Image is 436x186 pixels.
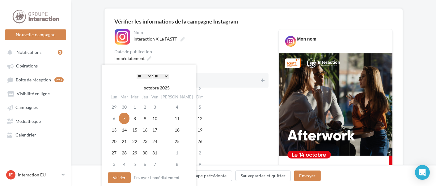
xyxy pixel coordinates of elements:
[195,158,205,170] td: 9
[16,77,51,82] span: Boîte de réception
[140,147,150,158] td: 30
[150,113,160,124] td: 10
[150,93,160,102] th: Ven
[4,60,67,71] a: Opérations
[129,147,140,158] td: 29
[140,101,150,113] td: 2
[16,50,41,55] span: Notifications
[140,136,150,147] td: 23
[119,158,129,170] td: 4
[5,169,66,181] a: IE Interaction EU
[15,105,38,110] span: Campagnes
[119,136,129,147] td: 21
[150,158,160,170] td: 7
[119,101,129,113] td: 30
[4,102,67,113] a: Campagnes
[195,113,205,124] td: 12
[5,29,66,40] button: Nouvelle campagne
[109,136,119,147] td: 20
[160,113,195,124] td: 11
[4,88,67,99] a: Visibilité en ligne
[160,93,195,102] th: [PERSON_NAME]
[129,113,140,124] td: 8
[415,165,430,180] div: Open Intercom Messenger
[160,158,195,170] td: 8
[150,124,160,136] td: 17
[195,124,205,136] td: 19
[119,93,129,102] th: Mar
[140,124,150,136] td: 16
[119,113,129,124] td: 7
[129,93,140,102] th: Mer
[109,101,119,113] td: 29
[129,101,140,113] td: 1
[15,132,36,138] span: Calendrier
[119,147,129,158] td: 28
[115,50,269,54] div: Date de publication
[4,74,67,85] a: Boîte de réception99+
[108,172,131,183] button: Valider
[109,124,119,136] td: 13
[297,36,316,42] div: Mon nom
[58,50,62,55] div: 2
[150,147,160,158] td: 31
[109,113,119,124] td: 6
[186,171,232,181] button: Étape précédente
[195,136,205,147] td: 26
[195,147,205,158] td: 2
[115,19,393,24] div: Vérifier les informations de la campagne Instagram
[4,46,65,58] button: Notifications 2
[129,158,140,170] td: 5
[109,158,119,170] td: 3
[160,124,195,136] td: 18
[140,93,150,102] th: Jeu
[160,136,195,147] td: 25
[160,101,195,113] td: 4
[140,113,150,124] td: 9
[17,91,50,96] span: Visibilité en ligne
[134,36,177,41] span: Interaction X Le FASTT
[129,124,140,136] td: 15
[195,101,205,113] td: 5
[235,171,291,181] button: Sauvegarder et quitter
[115,56,145,61] span: Immédiatement
[4,115,67,127] a: Médiathèque
[294,171,320,181] button: Envoyer
[119,83,195,93] th: octobre 2025
[121,71,184,80] div: :
[54,77,64,82] div: 99+
[15,119,41,124] span: Médiathèque
[150,136,160,147] td: 24
[195,93,205,102] th: Dim
[150,101,160,113] td: 3
[140,158,150,170] td: 6
[134,30,267,35] div: Nom
[16,63,38,69] span: Opérations
[109,93,119,102] th: Lun
[18,172,59,178] p: Interaction EU
[160,147,195,158] td: 1
[9,172,13,178] span: IE
[4,129,67,140] a: Calendrier
[109,147,119,158] td: 27
[119,124,129,136] td: 14
[131,174,182,181] button: Envoyer immédiatement
[129,136,140,147] td: 22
